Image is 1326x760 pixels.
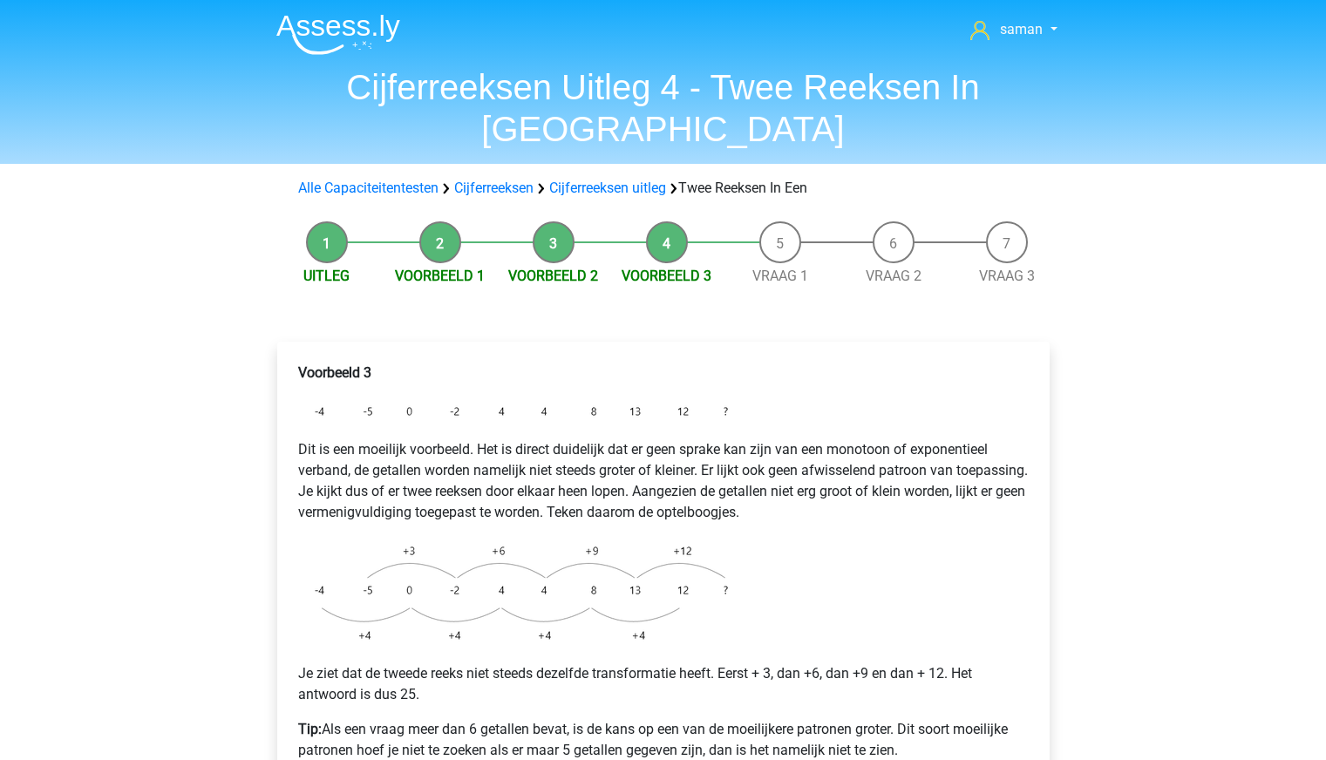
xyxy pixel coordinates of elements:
b: Voorbeeld 3 [298,364,371,381]
a: Cijferreeksen uitleg [549,180,666,196]
div: Twee Reeksen In Een [291,178,1036,199]
a: Voorbeeld 3 [622,268,711,284]
a: Alle Capaciteitentesten [298,180,439,196]
img: Intertwinging_example_3_1.png [298,397,734,425]
a: Vraag 1 [752,268,808,284]
b: Tip: [298,721,322,737]
a: Vraag 2 [866,268,921,284]
a: Uitleg [303,268,350,284]
img: Assessly [276,14,400,55]
a: Voorbeeld 1 [395,268,485,284]
p: Dit is een moeilijk voorbeeld. Het is direct duidelijk dat er geen sprake kan zijn van een monoto... [298,439,1029,523]
p: Je ziet dat de tweede reeks niet steeds dezelfde transformatie heeft. Eerst + 3, dan +6, dan +9 e... [298,663,1029,705]
h1: Cijferreeksen Uitleg 4 - Twee Reeksen In [GEOGRAPHIC_DATA] [262,66,1064,150]
a: saman [963,19,1064,40]
a: Voorbeeld 2 [508,268,598,284]
a: Vraag 3 [979,268,1035,284]
img: Intertwinging_example_3_2.png [298,537,734,649]
a: Cijferreeksen [454,180,534,196]
span: saman [1000,21,1043,37]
